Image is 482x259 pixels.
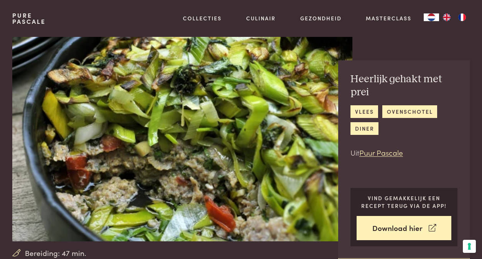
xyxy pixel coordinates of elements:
[463,240,476,253] button: Uw voorkeuren voor toestemming voor trackingtechnologieën
[424,13,439,21] a: NL
[357,216,451,240] a: Download hier
[366,14,411,22] a: Masterclass
[25,247,86,259] span: Bereiding: 47 min.
[424,13,470,21] aside: Language selected: Nederlands
[439,13,470,21] ul: Language list
[183,14,222,22] a: Collecties
[357,194,451,210] p: Vind gemakkelijk een recept terug via de app!
[454,13,470,21] a: FR
[424,13,439,21] div: Language
[350,122,378,135] a: diner
[12,12,46,25] a: PurePascale
[382,105,437,118] a: ovenschotel
[350,73,457,99] h2: Heerlijk gehakt met prei
[246,14,276,22] a: Culinair
[12,37,352,241] img: Heerlijk gehakt met prei
[359,147,403,158] a: Puur Pascale
[300,14,342,22] a: Gezondheid
[350,105,378,118] a: vlees
[439,13,454,21] a: EN
[350,147,457,158] p: Uit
